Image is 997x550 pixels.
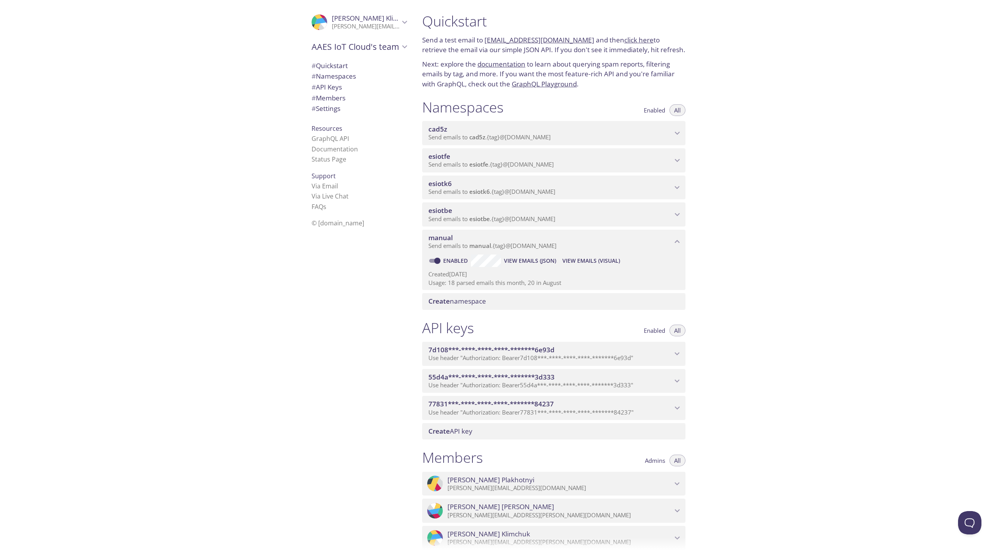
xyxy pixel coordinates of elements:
[422,423,685,439] div: Create API Key
[428,160,554,168] span: Send emails to . {tag} @[DOMAIN_NAME]
[422,293,685,309] div: Create namespace
[669,104,685,116] button: All
[305,37,413,57] div: AAES IoT Cloud's team
[305,82,413,93] div: API Keys
[312,61,348,70] span: Quickstart
[305,71,413,82] div: Namespaces
[422,449,483,466] h1: Members
[669,455,685,466] button: All
[469,242,491,250] span: manual
[312,192,349,200] a: Via Live Chat
[447,511,672,519] p: [PERSON_NAME][EMAIL_ADDRESS][PERSON_NAME][DOMAIN_NAME]
[447,530,530,538] span: [PERSON_NAME] Klimchuk
[428,133,551,141] span: Send emails to . {tag} @[DOMAIN_NAME]
[639,104,670,116] button: Enabled
[447,484,672,492] p: [PERSON_NAME][EMAIL_ADDRESS][DOMAIN_NAME]
[323,202,326,211] span: s
[422,472,685,496] div: Alex Plakhotnyi
[477,60,525,69] a: documentation
[332,14,414,23] span: [PERSON_NAME] Klimchuk
[422,230,685,254] div: manual namespace
[624,35,654,44] a: click here
[422,176,685,200] div: esiotk6 namespace
[312,124,342,133] span: Resources
[428,206,452,215] span: esiotbe
[312,83,316,91] span: #
[428,125,447,134] span: cad5z
[504,256,556,265] span: View Emails (JSON)
[332,23,400,30] p: [PERSON_NAME][EMAIL_ADDRESS][PERSON_NAME][DOMAIN_NAME]
[422,499,685,523] div: Bartosz Kosowski
[428,270,679,278] p: Created [DATE]
[312,172,336,180] span: Support
[312,202,326,211] a: FAQ
[512,79,577,88] a: GraphQL Playground
[422,202,685,227] div: esiotbe namespace
[422,98,504,116] h1: Namespaces
[422,121,685,145] div: cad5z namespace
[312,72,356,81] span: Namespaces
[428,297,450,306] span: Create
[428,179,452,188] span: esiotk6
[428,152,450,161] span: esiotfe
[501,255,559,267] button: View Emails (JSON)
[422,319,474,337] h1: API keys
[428,215,555,223] span: Send emails to . {tag} @[DOMAIN_NAME]
[428,427,472,436] span: API key
[639,325,670,336] button: Enabled
[305,93,413,104] div: Members
[312,104,340,113] span: Settings
[428,233,453,242] span: manual
[305,9,413,35] div: Igor Klimchuk
[312,72,316,81] span: #
[312,155,346,163] a: Status Page
[469,188,490,195] span: esiotk6
[484,35,594,44] a: [EMAIL_ADDRESS][DOMAIN_NAME]
[422,526,685,550] div: Igor Klimchuk
[428,188,555,195] span: Send emails to . {tag} @[DOMAIN_NAME]
[312,182,338,190] a: Via Email
[312,134,349,143] a: GraphQL API
[312,83,342,91] span: API Keys
[669,325,685,336] button: All
[640,455,670,466] button: Admins
[428,242,557,250] span: Send emails to . {tag} @[DOMAIN_NAME]
[422,59,685,89] p: Next: explore the to learn about querying spam reports, filtering emails by tag, and more. If you...
[305,103,413,114] div: Team Settings
[447,503,554,511] span: [PERSON_NAME] [PERSON_NAME]
[559,255,623,267] button: View Emails (Visual)
[312,61,316,70] span: #
[428,427,450,436] span: Create
[562,256,620,265] span: View Emails (Visual)
[312,145,358,153] a: Documentation
[312,93,316,102] span: #
[469,215,490,223] span: esiotbe
[469,133,485,141] span: cad5z
[447,476,534,484] span: [PERSON_NAME] Plakhotnyi
[305,60,413,71] div: Quickstart
[312,93,345,102] span: Members
[312,104,316,113] span: #
[428,297,486,306] span: namespace
[958,511,981,534] iframe: Help Scout Beacon - Open
[422,148,685,172] div: esiotfe namespace
[422,35,685,55] p: Send a test email to and then to retrieve the email via our simple JSON API. If you don't see it ...
[442,257,471,264] a: Enabled
[469,160,488,168] span: esiotfe
[422,12,685,30] h1: Quickstart
[312,41,400,52] span: AAES IoT Cloud's team
[312,219,364,227] span: © [DOMAIN_NAME]
[428,279,679,287] p: Usage: 18 parsed emails this month, 20 in August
